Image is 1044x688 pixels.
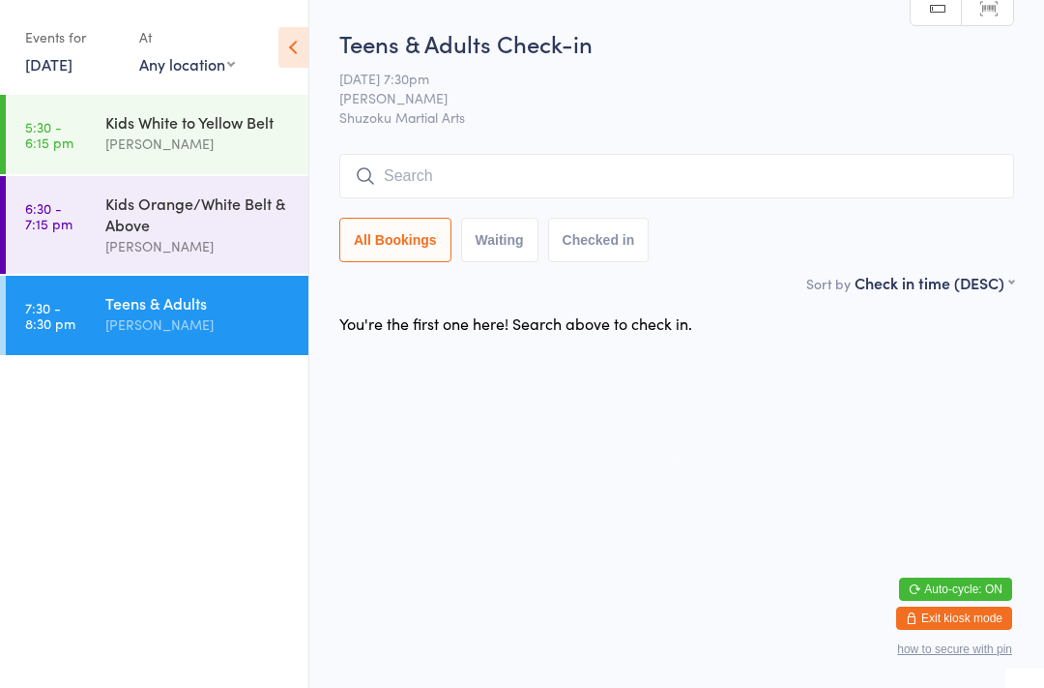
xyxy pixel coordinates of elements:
a: 7:30 -8:30 pmTeens & Adults[PERSON_NAME] [6,276,308,355]
div: [PERSON_NAME] [105,133,292,155]
label: Sort by [806,274,851,293]
div: [PERSON_NAME] [105,314,292,336]
div: Kids Orange/White Belt & Above [105,193,292,235]
div: Check in time (DESC) [855,272,1014,293]
h2: Teens & Adults Check-in [339,27,1014,59]
div: At [139,21,235,53]
time: 5:30 - 6:15 pm [25,119,73,150]
button: how to secure with pin [897,643,1012,656]
div: Events for [25,21,120,53]
button: Checked in [548,218,650,262]
span: [DATE] 7:30pm [339,69,984,88]
time: 7:30 - 8:30 pm [25,300,75,331]
a: 6:30 -7:15 pmKids Orange/White Belt & Above[PERSON_NAME] [6,176,308,274]
button: All Bookings [339,218,451,262]
div: Any location [139,53,235,75]
div: You're the first one here! Search above to check in. [339,313,692,334]
div: Kids White to Yellow Belt [105,111,292,133]
span: Shuzoku Martial Arts [339,107,1014,127]
button: Waiting [461,218,538,262]
button: Auto-cycle: ON [899,578,1012,601]
time: 6:30 - 7:15 pm [25,200,72,231]
div: Teens & Adults [105,292,292,314]
input: Search [339,154,1014,198]
div: [PERSON_NAME] [105,235,292,257]
span: [PERSON_NAME] [339,88,984,107]
button: Exit kiosk mode [896,607,1012,630]
a: [DATE] [25,53,72,75]
a: 5:30 -6:15 pmKids White to Yellow Belt[PERSON_NAME] [6,95,308,174]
